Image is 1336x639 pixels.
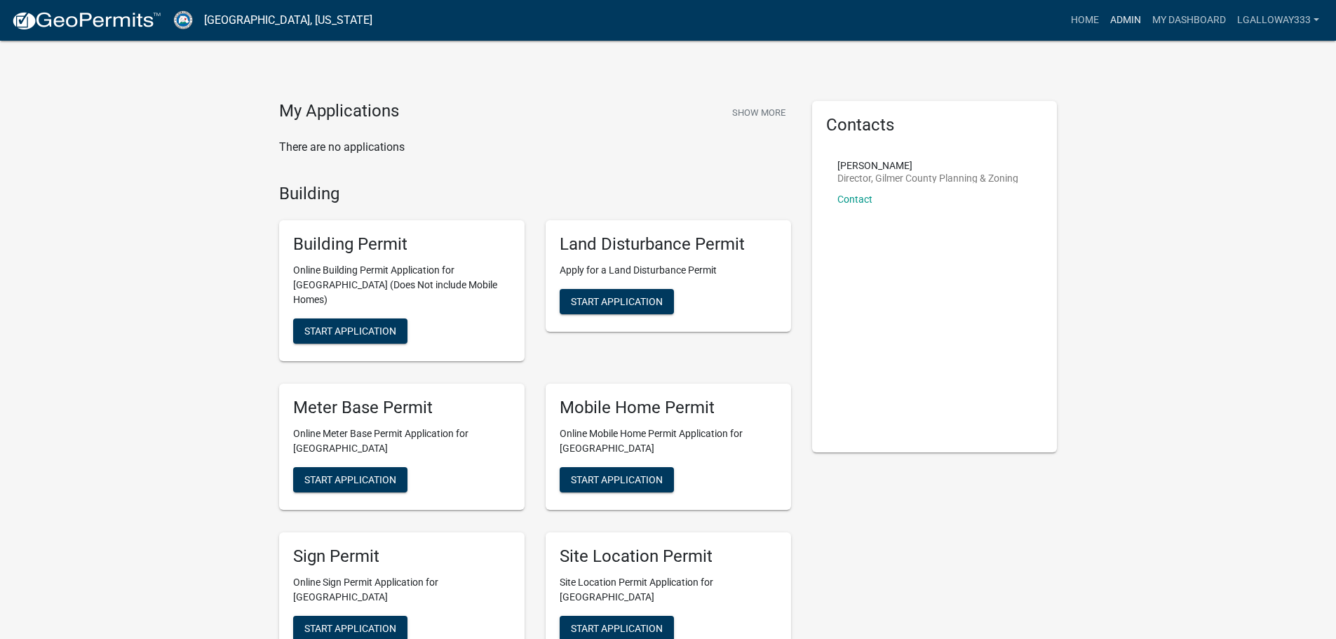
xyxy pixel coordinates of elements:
span: Start Application [571,622,663,633]
span: Start Application [304,473,396,485]
p: Apply for a Land Disturbance Permit [560,263,777,278]
h5: Meter Base Permit [293,398,511,418]
span: Start Application [571,296,663,307]
h5: Site Location Permit [560,546,777,567]
h5: Land Disturbance Permit [560,234,777,255]
span: Start Application [304,325,396,337]
a: Home [1065,7,1105,34]
button: Start Application [560,289,674,314]
h5: Building Permit [293,234,511,255]
p: Online Mobile Home Permit Application for [GEOGRAPHIC_DATA] [560,426,777,456]
a: [GEOGRAPHIC_DATA], [US_STATE] [204,8,372,32]
h4: Building [279,184,791,204]
a: Admin [1105,7,1147,34]
p: Director, Gilmer County Planning & Zoning [837,173,1018,183]
button: Start Application [293,467,407,492]
h4: My Applications [279,101,399,122]
p: [PERSON_NAME] [837,161,1018,170]
button: Show More [727,101,791,124]
p: There are no applications [279,139,791,156]
h5: Contacts [826,115,1044,135]
a: lgalloway333 [1232,7,1325,34]
p: Online Sign Permit Application for [GEOGRAPHIC_DATA] [293,575,511,605]
button: Start Application [293,318,407,344]
span: Start Application [304,622,396,633]
p: Site Location Permit Application for [GEOGRAPHIC_DATA] [560,575,777,605]
p: Online Meter Base Permit Application for [GEOGRAPHIC_DATA] [293,426,511,456]
h5: Sign Permit [293,546,511,567]
p: Online Building Permit Application for [GEOGRAPHIC_DATA] (Does Not include Mobile Homes) [293,263,511,307]
a: Contact [837,194,872,205]
img: Gilmer County, Georgia [173,11,193,29]
h5: Mobile Home Permit [560,398,777,418]
a: My Dashboard [1147,7,1232,34]
span: Start Application [571,473,663,485]
button: Start Application [560,467,674,492]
